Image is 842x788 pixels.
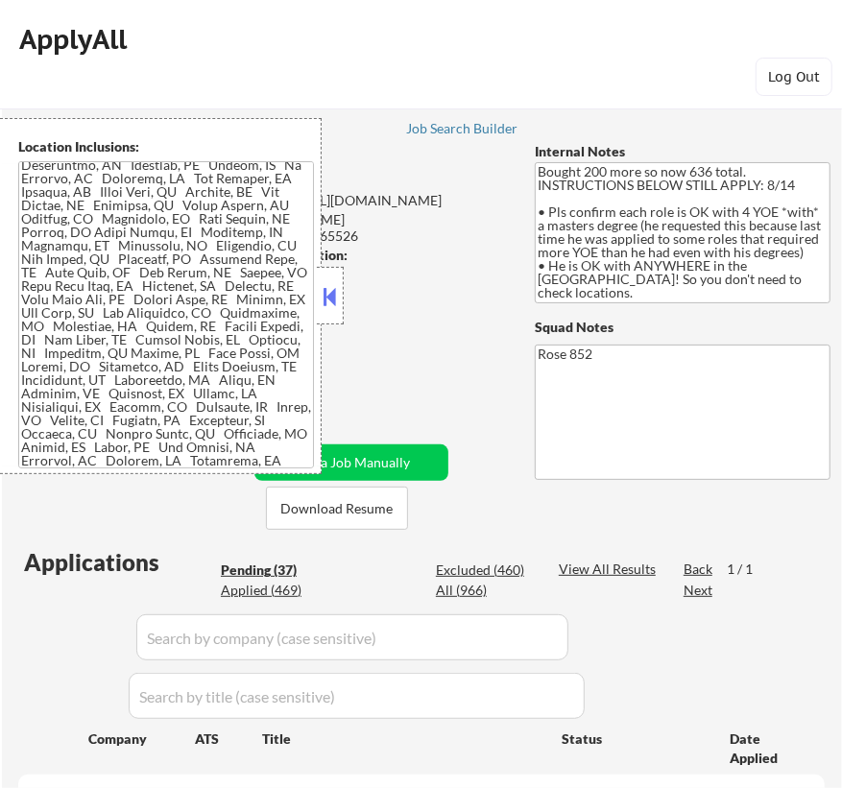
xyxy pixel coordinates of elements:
[562,721,702,755] div: Status
[436,561,532,580] div: Excluded (460)
[136,614,568,660] input: Search by company (case sensitive)
[727,560,771,579] div: 1 / 1
[756,58,832,96] button: Log Out
[195,729,262,749] div: ATS
[684,560,714,579] div: Back
[24,551,214,574] div: Applications
[406,121,518,140] a: Job Search Builder
[221,561,317,580] div: Pending (37)
[129,673,585,719] input: Search by title (case sensitive)
[406,122,518,135] div: Job Search Builder
[535,318,830,337] div: Squad Notes
[535,142,830,161] div: Internal Notes
[684,581,714,600] div: Next
[238,227,510,246] div: 6827165526
[262,729,543,749] div: Title
[730,729,802,767] div: Date Applied
[88,729,195,749] div: Company
[254,444,448,481] button: Add a Job Manually
[559,560,662,579] div: View All Results
[19,23,132,56] div: ApplyAll
[266,487,408,530] button: Download Resume
[221,581,317,600] div: Applied (469)
[436,581,532,600] div: All (966)
[18,137,314,156] div: Location Inclusions:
